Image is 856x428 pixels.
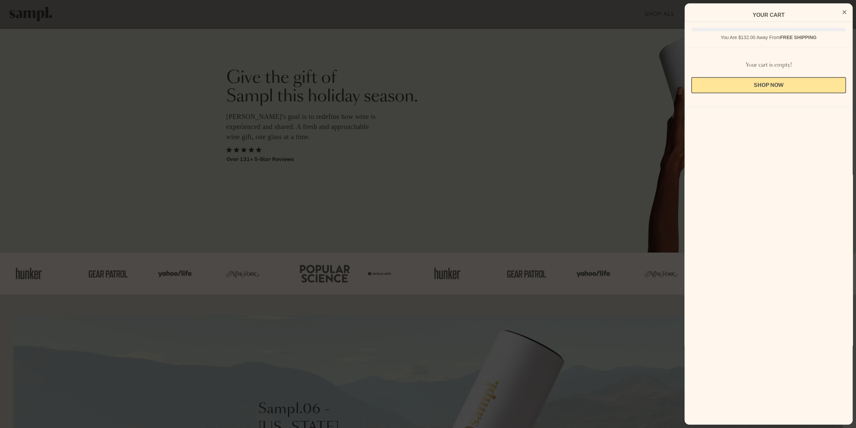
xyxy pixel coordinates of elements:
h2: Your Cart [691,12,846,18]
div: You are $132.00 away from [691,35,846,40]
h4: Your cart is empty! [691,61,846,69]
button: Close Cart [839,7,849,18]
a: Shop Now [691,77,846,93]
b: FREE SHIPPING [780,35,816,40]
